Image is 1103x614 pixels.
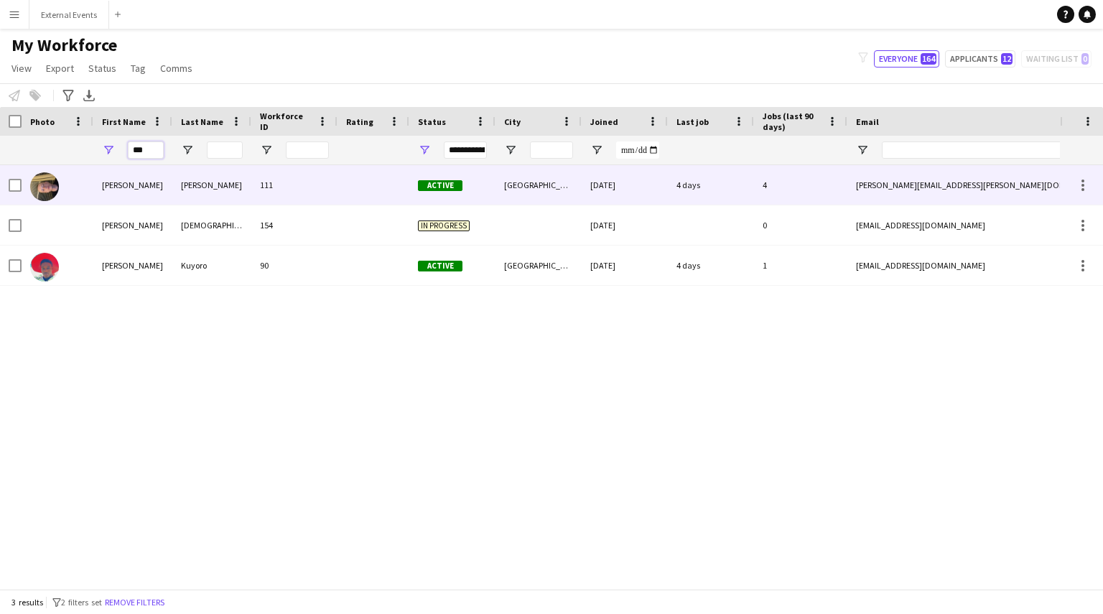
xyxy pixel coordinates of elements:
span: 164 [921,53,936,65]
span: Tag [131,62,146,75]
input: City Filter Input [530,141,573,159]
span: My Workforce [11,34,117,56]
div: [GEOGRAPHIC_DATA] [495,246,582,285]
img: Samuel Kuyoro [30,253,59,282]
div: [PERSON_NAME] [93,246,172,285]
button: Open Filter Menu [504,144,517,157]
div: 111 [251,165,338,205]
div: 4 days [668,165,754,205]
div: [DEMOGRAPHIC_DATA] [172,205,251,245]
button: External Events [29,1,109,29]
span: Jobs (last 90 days) [763,111,822,132]
div: 90 [251,246,338,285]
app-action-btn: Advanced filters [60,87,77,104]
button: Open Filter Menu [260,144,273,157]
button: Open Filter Menu [590,144,603,157]
button: Open Filter Menu [418,144,431,157]
app-action-btn: Export XLSX [80,87,98,104]
div: [DATE] [582,205,668,245]
a: Export [40,59,80,78]
span: Rating [346,116,373,127]
input: Last Name Filter Input [207,141,243,159]
div: 1 [754,246,847,285]
a: View [6,59,37,78]
span: View [11,62,32,75]
span: Last job [676,116,709,127]
span: Status [418,116,446,127]
a: Status [83,59,122,78]
span: Export [46,62,74,75]
div: 0 [754,205,847,245]
button: Applicants12 [945,50,1015,68]
span: Last Name [181,116,223,127]
input: Workforce ID Filter Input [286,141,329,159]
span: Status [88,62,116,75]
a: Comms [154,59,198,78]
button: Open Filter Menu [856,144,869,157]
span: 2 filters set [61,597,102,608]
button: Open Filter Menu [181,144,194,157]
span: Workforce ID [260,111,312,132]
span: Email [856,116,879,127]
div: [PERSON_NAME] [93,165,172,205]
span: Comms [160,62,192,75]
div: [DATE] [582,246,668,285]
button: Open Filter Menu [102,144,115,157]
input: First Name Filter Input [128,141,164,159]
div: [PERSON_NAME] [93,205,172,245]
input: Joined Filter Input [616,141,659,159]
div: [GEOGRAPHIC_DATA] [495,165,582,205]
div: Kuyoro [172,246,251,285]
button: Everyone164 [874,50,939,68]
span: 12 [1001,53,1013,65]
button: Remove filters [102,595,167,610]
img: Sam Ellett [30,172,59,201]
div: [DATE] [582,165,668,205]
span: Active [418,261,462,271]
div: [PERSON_NAME] [172,165,251,205]
span: Active [418,180,462,191]
span: City [504,116,521,127]
a: Tag [125,59,152,78]
span: First Name [102,116,146,127]
div: 154 [251,205,338,245]
div: 4 [754,165,847,205]
span: Photo [30,116,55,127]
span: Joined [590,116,618,127]
div: 4 days [668,246,754,285]
span: In progress [418,220,470,231]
